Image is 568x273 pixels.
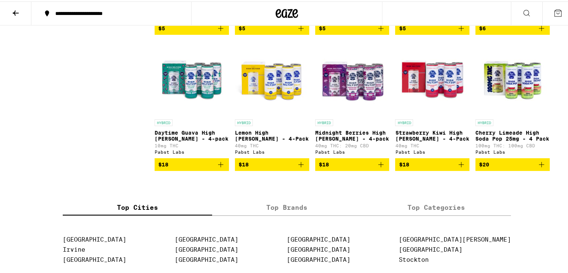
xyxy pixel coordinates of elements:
[479,24,486,30] span: $6
[158,160,168,166] span: $18
[287,245,350,252] a: [GEOGRAPHIC_DATA]
[212,198,361,214] label: Top Brands
[399,255,429,262] a: Stockton
[175,245,238,252] a: [GEOGRAPHIC_DATA]
[315,39,389,114] img: Pabst Labs - Midnight Berries High Seltzer - 4-pack
[399,24,406,30] span: $5
[155,157,229,169] button: Add to bag
[475,39,550,157] a: Open page for Cherry Limeade High Soda Pop 25mg - 4 Pack from Pabst Labs
[315,128,389,140] p: Midnight Berries High [PERSON_NAME] - 4-pack
[4,5,54,11] span: Hi. Need any help?
[63,198,511,214] div: tabs
[155,148,229,153] div: Pabst Labs
[287,234,350,242] a: [GEOGRAPHIC_DATA]
[475,148,550,153] div: Pabst Labs
[315,142,389,147] p: 40mg THC: 20mg CBD
[475,157,550,169] button: Add to bag
[235,128,309,140] p: Lemon High [PERSON_NAME] - 4-Pack
[239,160,249,166] span: $18
[239,24,245,30] span: $5
[175,234,238,242] a: [GEOGRAPHIC_DATA]
[395,157,469,169] button: Add to bag
[235,142,309,147] p: 40mg THC
[155,128,229,140] p: Daytime Guava High [PERSON_NAME] - 4-pack
[63,198,212,214] label: Top Cities
[315,39,389,157] a: Open page for Midnight Berries High Seltzer - 4-pack from Pabst Labs
[319,160,329,166] span: $18
[361,198,511,214] label: Top Categories
[315,118,333,125] p: HYBRID
[395,148,469,153] div: Pabst Labs
[155,118,173,125] p: HYBRID
[319,24,326,30] span: $5
[399,160,409,166] span: $18
[175,255,238,262] a: [GEOGRAPHIC_DATA]
[475,21,550,33] button: Add to bag
[399,234,511,242] a: [GEOGRAPHIC_DATA][PERSON_NAME]
[315,21,389,33] button: Add to bag
[475,118,493,125] p: HYBRID
[395,21,469,33] button: Add to bag
[395,118,413,125] p: HYBRID
[155,142,229,147] p: 10mg THC
[63,245,85,252] a: Irvine
[395,142,469,147] p: 40mg THC
[63,255,126,262] a: [GEOGRAPHIC_DATA]
[235,148,309,153] div: Pabst Labs
[235,118,253,125] p: HYBRID
[155,21,229,33] button: Add to bag
[235,157,309,169] button: Add to bag
[155,39,229,157] a: Open page for Daytime Guava High Seltzer - 4-pack from Pabst Labs
[235,21,309,33] button: Add to bag
[395,39,469,157] a: Open page for Strawberry Kiwi High Seltzer - 4-Pack from Pabst Labs
[235,39,309,157] a: Open page for Lemon High Seltzer - 4-Pack from Pabst Labs
[315,157,389,169] button: Add to bag
[399,245,462,252] a: [GEOGRAPHIC_DATA]
[395,39,469,114] img: Pabst Labs - Strawberry Kiwi High Seltzer - 4-Pack
[475,39,550,114] img: Pabst Labs - Cherry Limeade High Soda Pop 25mg - 4 Pack
[63,234,126,242] a: [GEOGRAPHIC_DATA]
[158,24,165,30] span: $5
[235,39,309,114] img: Pabst Labs - Lemon High Seltzer - 4-Pack
[475,128,550,140] p: Cherry Limeade High Soda Pop 25mg - 4 Pack
[475,142,550,147] p: 100mg THC: 100mg CBD
[315,148,389,153] div: Pabst Labs
[155,39,229,114] img: Pabst Labs - Daytime Guava High Seltzer - 4-pack
[479,160,489,166] span: $20
[287,255,350,262] a: [GEOGRAPHIC_DATA]
[395,128,469,140] p: Strawberry Kiwi High [PERSON_NAME] - 4-Pack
